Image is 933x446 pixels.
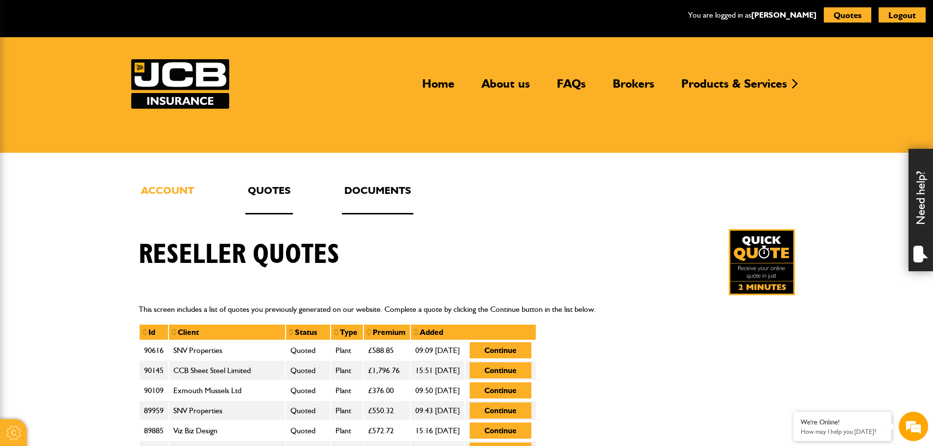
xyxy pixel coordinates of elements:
[286,340,331,360] td: Quoted
[688,9,816,22] p: You are logged in as
[470,362,531,378] button: Continue
[801,428,884,435] p: How may I help you today?
[168,324,286,341] th: Client
[139,303,795,316] p: This screen includes a list of quotes you previously generated on our website. Complete a quote b...
[168,421,286,441] td: Viz Biz Design
[245,182,293,214] a: Quotes
[286,360,331,380] td: Quoted
[410,324,536,341] th: Added
[879,7,926,23] button: Logout
[605,76,662,99] a: Brokers
[139,400,168,421] td: 89959
[363,400,410,421] td: £550.32
[331,340,363,360] td: Plant
[824,7,871,23] button: Quotes
[286,324,331,341] th: Status
[415,76,462,99] a: Home
[363,421,410,441] td: £572.72
[470,342,531,358] button: Continue
[410,360,465,380] td: 15:51 [DATE]
[363,340,410,360] td: £588.85
[729,229,795,295] img: Quick Quote
[168,360,286,380] td: CCB Sheet Steel Limited
[286,380,331,400] td: Quoted
[470,423,531,439] button: Continue
[363,324,410,341] th: Premium
[131,59,229,109] a: JCB Insurance Services
[801,418,884,426] div: We're Online!
[470,382,531,399] button: Continue
[286,421,331,441] td: Quoted
[168,340,286,360] td: SNV Properties
[139,360,168,380] td: 90145
[751,10,816,20] a: [PERSON_NAME]
[168,380,286,400] td: Exmouth Mussels Ltd
[286,400,331,421] td: Quoted
[131,59,229,109] img: JCB Insurance Services logo
[363,360,410,380] td: £1,796.76
[729,229,795,295] a: Get your insurance quote in just 2-minutes
[410,380,465,400] td: 09:50 [DATE]
[139,340,168,360] td: 90616
[909,149,933,271] div: Need help?
[139,421,168,441] td: 89885
[410,400,465,421] td: 09:43 [DATE]
[331,324,363,341] th: Type
[674,76,794,99] a: Products & Services
[139,380,168,400] td: 90109
[474,76,537,99] a: About us
[139,182,196,214] a: Account
[342,182,413,214] a: Documents
[331,360,363,380] td: Plant
[139,324,168,341] th: Id
[550,76,593,99] a: FAQs
[410,340,465,360] td: 09:09 [DATE]
[410,421,465,441] td: 15:16 [DATE]
[470,402,531,419] button: Continue
[168,400,286,421] td: SNV Properties
[139,238,339,271] h1: Reseller quotes
[363,380,410,400] td: £376.00
[331,400,363,421] td: Plant
[331,380,363,400] td: Plant
[331,421,363,441] td: Plant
